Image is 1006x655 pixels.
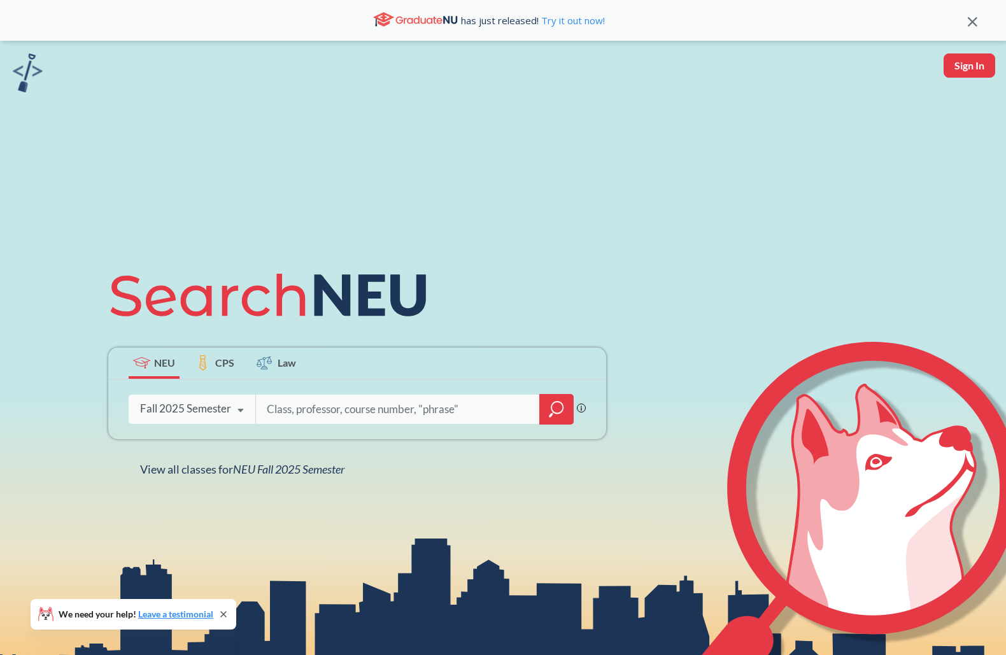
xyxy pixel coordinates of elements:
[140,402,231,416] div: Fall 2025 Semester
[59,610,213,619] span: We need your help!
[233,462,344,476] span: NEU Fall 2025 Semester
[13,53,43,96] a: sandbox logo
[13,53,43,92] img: sandbox logo
[461,13,605,27] span: has just released!
[154,355,175,370] span: NEU
[215,355,234,370] span: CPS
[278,355,296,370] span: Law
[944,53,995,78] button: Sign In
[140,462,344,476] span: View all classes for
[549,400,564,418] svg: magnifying glass
[266,396,530,423] input: Class, professor, course number, "phrase"
[539,394,574,425] div: magnifying glass
[539,14,605,27] a: Try it out now!
[138,609,213,619] a: Leave a testimonial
